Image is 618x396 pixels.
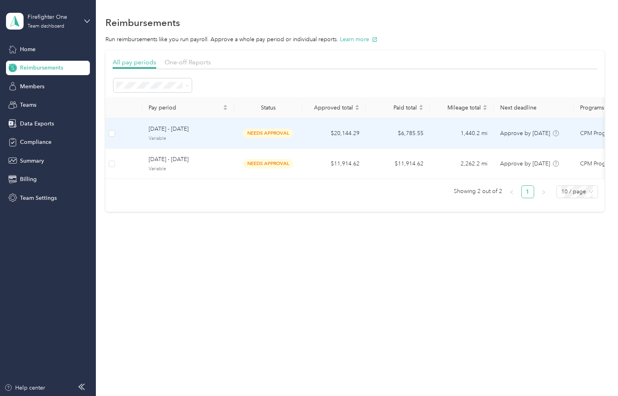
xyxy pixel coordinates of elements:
[142,97,234,118] th: Pay period
[165,58,211,66] span: One-off Reports
[580,159,615,168] span: CPM Program
[223,107,228,111] span: caret-down
[308,104,353,111] span: Approved total
[20,119,54,128] span: Data Exports
[521,185,534,198] li: 1
[105,18,180,27] h1: Reimbursements
[28,24,64,29] div: Team dashboard
[149,135,228,142] span: Variable
[561,186,593,198] span: 10 / page
[500,160,550,167] span: Approve by [DATE]
[454,185,502,197] span: Showing 2 out of 2
[149,155,228,164] span: [DATE] - [DATE]
[419,107,423,111] span: caret-down
[20,45,36,54] span: Home
[483,103,487,108] span: caret-up
[28,13,77,21] div: Firefighter One
[223,103,228,108] span: caret-up
[372,104,417,111] span: Paid total
[580,129,615,138] span: CPM Program
[243,159,293,168] span: needs approval
[149,104,221,111] span: Pay period
[20,64,63,72] span: Reimbursements
[355,107,360,111] span: caret-down
[366,97,430,118] th: Paid total
[509,190,514,195] span: left
[340,35,378,44] button: Learn more
[436,104,481,111] span: Mileage total
[366,149,430,179] td: $11,914.62
[20,175,37,183] span: Billing
[537,185,550,198] button: right
[149,165,228,173] span: Variable
[430,149,494,179] td: 2,262.2 mi
[20,101,36,109] span: Teams
[149,125,228,133] span: [DATE] - [DATE]
[4,384,45,392] button: Help center
[113,58,156,66] span: All pay periods
[573,351,618,396] iframe: Everlance-gr Chat Button Frame
[494,97,574,118] th: Next deadline
[20,157,44,165] span: Summary
[522,186,534,198] a: 1
[505,185,518,198] li: Previous Page
[430,97,494,118] th: Mileage total
[483,107,487,111] span: caret-down
[500,130,550,137] span: Approve by [DATE]
[105,35,604,44] p: Run reimbursements like you run payroll. Approve a whole pay period or individual reports.
[366,118,430,149] td: $6,785.55
[302,118,366,149] td: $20,144.29
[20,194,57,202] span: Team Settings
[430,118,494,149] td: 1,440.2 mi
[419,103,423,108] span: caret-up
[20,82,44,91] span: Members
[541,190,546,195] span: right
[20,138,52,146] span: Compliance
[355,103,360,108] span: caret-up
[302,149,366,179] td: $11,914.62
[556,185,598,198] div: Page Size
[243,129,293,138] span: needs approval
[302,97,366,118] th: Approved total
[505,185,518,198] button: left
[240,104,296,111] div: Status
[537,185,550,198] li: Next Page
